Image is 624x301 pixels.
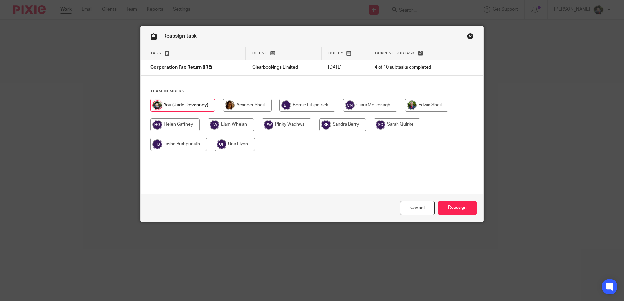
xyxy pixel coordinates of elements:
a: Close this dialog window [467,33,474,42]
span: Client [252,51,267,55]
p: [DATE] [328,64,362,71]
td: 4 of 10 subtasks completed [368,60,458,76]
span: Reassign task [163,34,197,39]
h4: Team members [150,89,474,94]
span: Due by [328,51,343,55]
a: Close this dialog window [400,201,435,215]
p: Clearbookings Limited [252,64,315,71]
span: Corporation Tax Return (IRE) [150,65,212,70]
span: Current subtask [375,51,415,55]
input: Reassign [438,201,477,215]
span: Task [150,51,162,55]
